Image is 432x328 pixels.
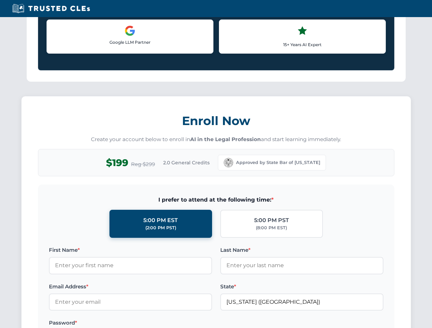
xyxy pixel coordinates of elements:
label: State [220,283,383,291]
span: $199 [106,155,128,170]
p: Create your account below to enroll in and start learning immediately. [38,136,394,143]
input: Enter your last name [220,257,383,274]
label: Email Address [49,283,212,291]
img: California Bar [224,158,233,167]
div: (8:00 PM EST) [256,224,287,231]
div: (2:00 PM PST) [145,224,176,231]
label: First Name [49,246,212,254]
span: 2.0 General Credits [163,159,210,166]
img: Google [125,25,135,36]
h3: Enroll Now [38,110,394,132]
strong: AI in the Legal Profession [190,136,261,142]
label: Last Name [220,246,383,254]
div: 5:00 PM EST [143,216,178,225]
img: Trusted CLEs [10,3,92,14]
input: Enter your email [49,293,212,311]
label: Password [49,319,212,327]
input: Enter your first name [49,257,212,274]
span: Approved by State Bar of [US_STATE] [236,159,320,166]
p: Google LLM Partner [52,39,208,45]
span: Reg $299 [131,160,155,168]
span: I prefer to attend at the following time: [49,195,383,204]
input: California (CA) [220,293,383,311]
p: 15+ Years AI Expert [225,41,380,48]
div: 5:00 PM PST [254,216,289,225]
